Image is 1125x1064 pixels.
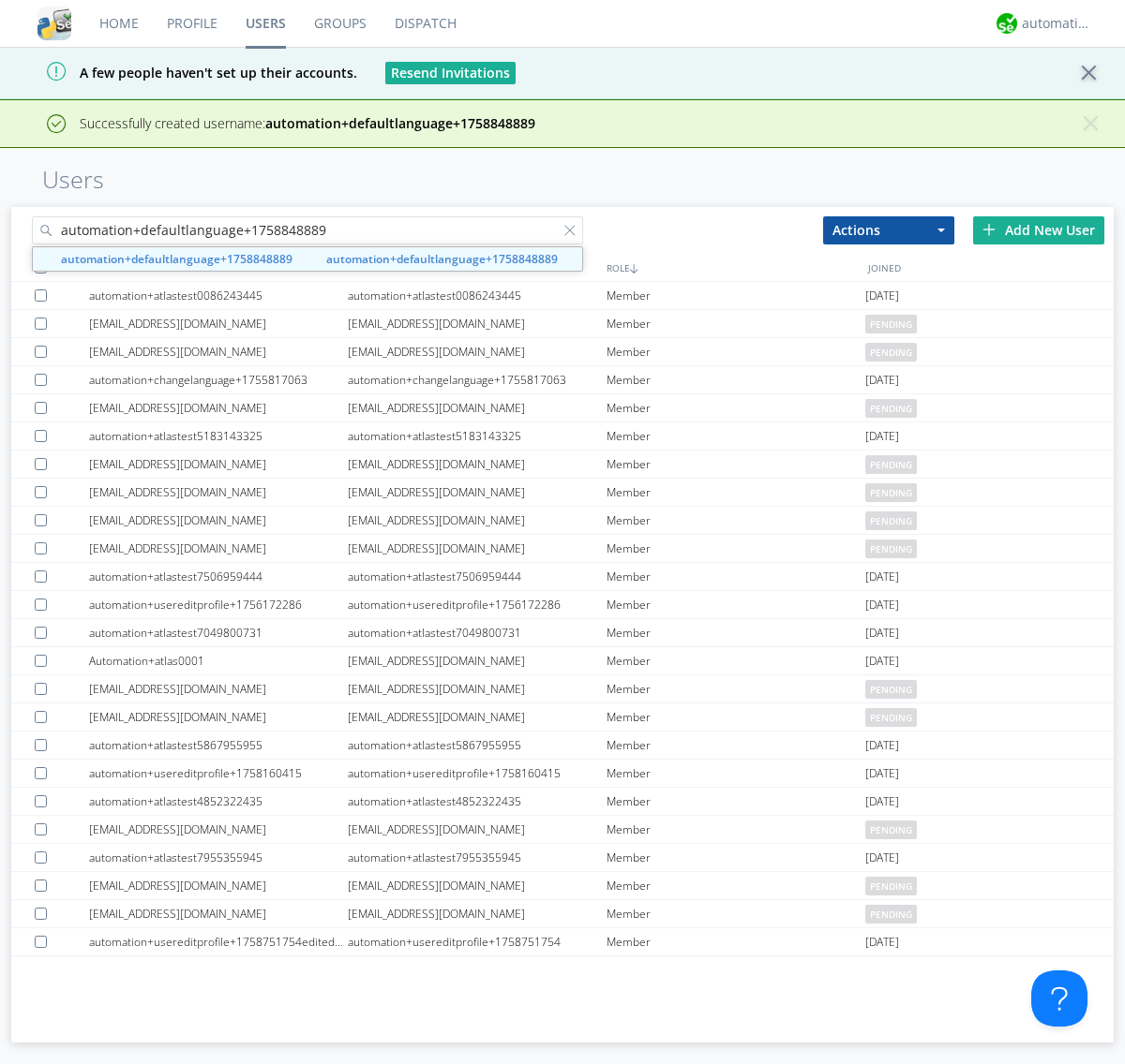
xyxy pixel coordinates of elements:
[865,315,917,333] span: pending
[11,619,1114,647] a: automation+atlastest7049800731automation+atlastest7049800731Member[DATE]
[1031,970,1087,1027] iframe: Toggle Customer Support
[865,422,899,451] span: [DATE]
[89,591,348,618] div: automation+usereditprofile+1756172286
[11,451,1114,479] a: [EMAIL_ADDRESS][DOMAIN_NAME][EMAIL_ADDRESS][DOMAIN_NAME]Memberpending
[89,338,348,365] div: [EMAIL_ADDRESS][DOMAIN_NAME]
[865,647,899,675] span: [DATE]
[865,282,899,310] span: [DATE]
[865,844,899,872] span: [DATE]
[607,535,865,562] div: Member
[348,872,607,899] div: [EMAIL_ADDRESS][DOMAIN_NAME]
[11,366,1114,394] a: automation+changelanguage+1755817063automation+changelanguage+1755817063Member[DATE]
[37,7,71,40] img: cddb5a64eb264b2086981ab96f4c1ba7
[865,483,917,502] span: pending
[865,343,917,362] span: pending
[89,310,348,337] div: [EMAIL_ADDRESS][DOMAIN_NAME]
[865,820,917,839] span: pending
[348,394,607,421] div: [EMAIL_ADDRESS][DOMAIN_NAME]
[348,788,607,815] div: automation+atlastest4852322435
[11,563,1114,591] a: automation+atlastest7506959444automation+atlastest7506959444Member[DATE]
[89,535,348,562] div: [EMAIL_ADDRESS][DOMAIN_NAME]
[865,366,899,394] span: [DATE]
[348,703,607,731] div: [EMAIL_ADDRESS][DOMAIN_NAME]
[348,760,607,787] div: automation+usereditprofile+1758160415
[348,647,607,674] div: [EMAIL_ADDRESS][DOMAIN_NAME]
[11,675,1114,703] a: [EMAIL_ADDRESS][DOMAIN_NAME][EMAIL_ADDRESS][DOMAIN_NAME]Memberpending
[865,399,917,418] span: pending
[348,282,607,309] div: automation+atlastest0086243445
[607,366,865,393] div: Member
[607,591,865,618] div: Member
[89,675,348,702] div: [EMAIL_ADDRESS][DOMAIN_NAME]
[607,338,865,365] div: Member
[865,905,917,924] span: pending
[607,451,865,478] div: Member
[11,310,1114,338] a: [EMAIL_ADDRESS][DOMAIN_NAME][EMAIL_ADDRESS][DOMAIN_NAME]Memberpending
[607,310,865,337] div: Member
[11,479,1114,507] a: [EMAIL_ADDRESS][DOMAIN_NAME][EMAIL_ADDRESS][DOMAIN_NAME]Memberpending
[607,647,865,674] div: Member
[348,816,607,843] div: [EMAIL_ADDRESS][DOMAIN_NAME]
[348,563,607,590] div: automation+atlastest7506959444
[607,928,865,955] div: Member
[348,844,607,871] div: automation+atlastest7955355945
[865,455,917,474] span: pending
[348,422,607,450] div: automation+atlastest5183143325
[865,680,917,699] span: pending
[348,956,607,983] div: automation+atlastest5124104429
[348,535,607,562] div: [EMAIL_ADDRESS][DOMAIN_NAME]
[61,251,292,267] strong: automation+defaultlanguage+1758848889
[80,114,535,132] span: Successfully created username:
[823,216,954,244] button: Actions
[89,451,348,478] div: [EMAIL_ADDRESS][DOMAIN_NAME]
[11,844,1114,872] a: automation+atlastest7955355945automation+atlastest7955355945Member[DATE]
[602,254,863,281] div: ROLE
[11,872,1114,900] a: [EMAIL_ADDRESS][DOMAIN_NAME][EMAIL_ADDRESS][DOMAIN_NAME]Memberpending
[865,708,917,727] span: pending
[865,731,899,760] span: [DATE]
[11,422,1114,451] a: automation+atlastest5183143325automation+atlastest5183143325Member[DATE]
[14,64,357,81] span: A few people haven't set up their accounts.
[89,282,348,309] div: automation+atlastest0086243445
[865,539,917,558] span: pending
[865,760,899,788] span: [DATE]
[865,563,899,591] span: [DATE]
[89,872,348,899] div: [EMAIL_ADDRESS][DOMAIN_NAME]
[89,788,348,815] div: automation+atlastest4852322435
[865,928,899,956] span: [DATE]
[863,254,1125,281] div: JOINED
[348,507,607,534] div: [EMAIL_ADDRESS][DOMAIN_NAME]
[11,900,1114,928] a: [EMAIL_ADDRESS][DOMAIN_NAME][EMAIL_ADDRESS][DOMAIN_NAME]Memberpending
[607,479,865,506] div: Member
[607,760,865,787] div: Member
[348,619,607,646] div: automation+atlastest7049800731
[89,703,348,731] div: [EMAIL_ADDRESS][DOMAIN_NAME]
[89,394,348,421] div: [EMAIL_ADDRESS][DOMAIN_NAME]
[89,928,348,955] div: automation+usereditprofile+1758751754editedautomation+usereditprofile+1758751754
[348,591,607,618] div: automation+usereditprofile+1756172286
[607,563,865,590] div: Member
[89,647,348,674] div: Automation+atlas0001
[385,62,516,84] button: Resend Invitations
[11,535,1114,563] a: [EMAIL_ADDRESS][DOMAIN_NAME][EMAIL_ADDRESS][DOMAIN_NAME]Memberpending
[89,507,348,534] div: [EMAIL_ADDRESS][DOMAIN_NAME]
[607,282,865,309] div: Member
[32,216,583,244] input: Search users
[11,647,1114,675] a: Automation+atlas0001[EMAIL_ADDRESS][DOMAIN_NAME]Member[DATE]
[11,760,1114,788] a: automation+usereditprofile+1758160415automation+usereditprofile+1758160415Member[DATE]
[607,422,865,450] div: Member
[607,619,865,646] div: Member
[89,760,348,787] div: automation+usereditprofile+1758160415
[89,366,348,393] div: automation+changelanguage+1755817063
[973,216,1104,244] div: Add New User
[348,675,607,702] div: [EMAIL_ADDRESS][DOMAIN_NAME]
[11,928,1114,956] a: automation+usereditprofile+1758751754editedautomation+usereditprofile+1758751754automation+usered...
[865,591,899,619] span: [DATE]
[1022,14,1092,33] div: automation+atlas
[607,731,865,759] div: Member
[348,338,607,365] div: [EMAIL_ADDRESS][DOMAIN_NAME]
[11,394,1114,422] a: [EMAIL_ADDRESS][DOMAIN_NAME][EMAIL_ADDRESS][DOMAIN_NAME]Memberpending
[607,507,865,534] div: Member
[348,366,607,393] div: automation+changelanguage+1755817063
[348,451,607,478] div: [EMAIL_ADDRESS][DOMAIN_NAME]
